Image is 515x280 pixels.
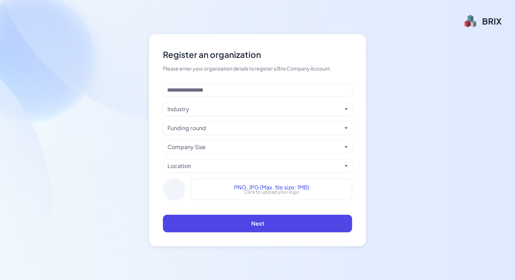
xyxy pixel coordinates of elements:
button: Location [167,162,342,170]
button: Funding round [167,124,342,132]
button: Next [163,215,352,232]
button: Industry [167,105,342,113]
div: Location [167,162,191,170]
div: Please enter your organization details to register a Brix Company Account. [163,65,352,72]
div: Company Size [167,143,206,151]
button: Company Size [167,143,342,151]
p: Click to upload your logo [244,189,299,196]
span: PNG, JPG (Max. file size: 1MB) [234,183,309,192]
div: Register an organization [163,48,352,61]
div: BRIX [482,15,502,27]
div: Industry [167,105,189,113]
div: Funding round [167,124,206,132]
span: Next [251,220,264,227]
